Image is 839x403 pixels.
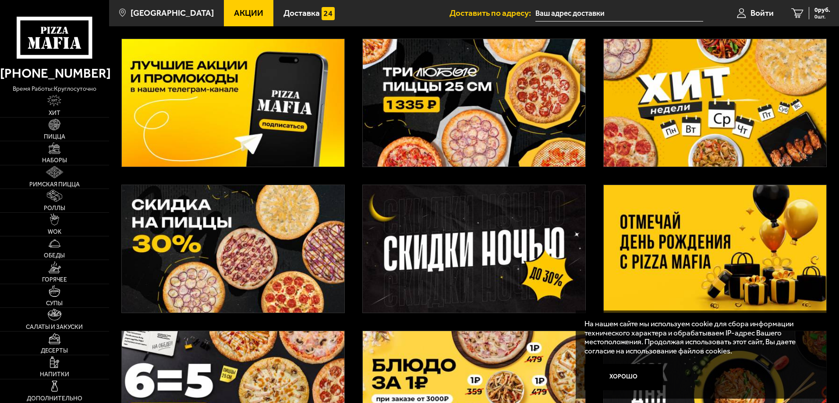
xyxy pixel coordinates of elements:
span: Напитки [40,371,69,378]
span: 0 руб. [814,7,830,13]
img: 15daf4d41897b9f0e9f617042186c801.svg [322,7,335,20]
span: WOK [48,229,61,235]
span: [GEOGRAPHIC_DATA] [131,9,214,17]
span: Римская пицца [29,182,80,188]
span: Доставка [283,9,320,17]
span: Наборы [42,157,67,164]
span: Салаты и закуски [26,324,83,330]
span: Дополнительно [27,396,82,402]
span: Акции [234,9,263,17]
span: Пицца [44,134,65,140]
span: Хит [49,110,60,116]
span: 0 шт. [814,14,830,19]
span: Десерты [41,348,68,354]
span: Войти [750,9,774,17]
span: Обеды [44,253,65,259]
button: Хорошо [584,364,663,390]
p: На нашем сайте мы используем cookie для сбора информации технического характера и обрабатываем IP... [584,319,814,356]
span: Горячее [42,277,67,283]
span: Супы [46,300,63,307]
input: Ваш адрес доставки [535,5,703,21]
span: Доставить по адресу: [450,9,535,17]
span: Роллы [44,205,65,211]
